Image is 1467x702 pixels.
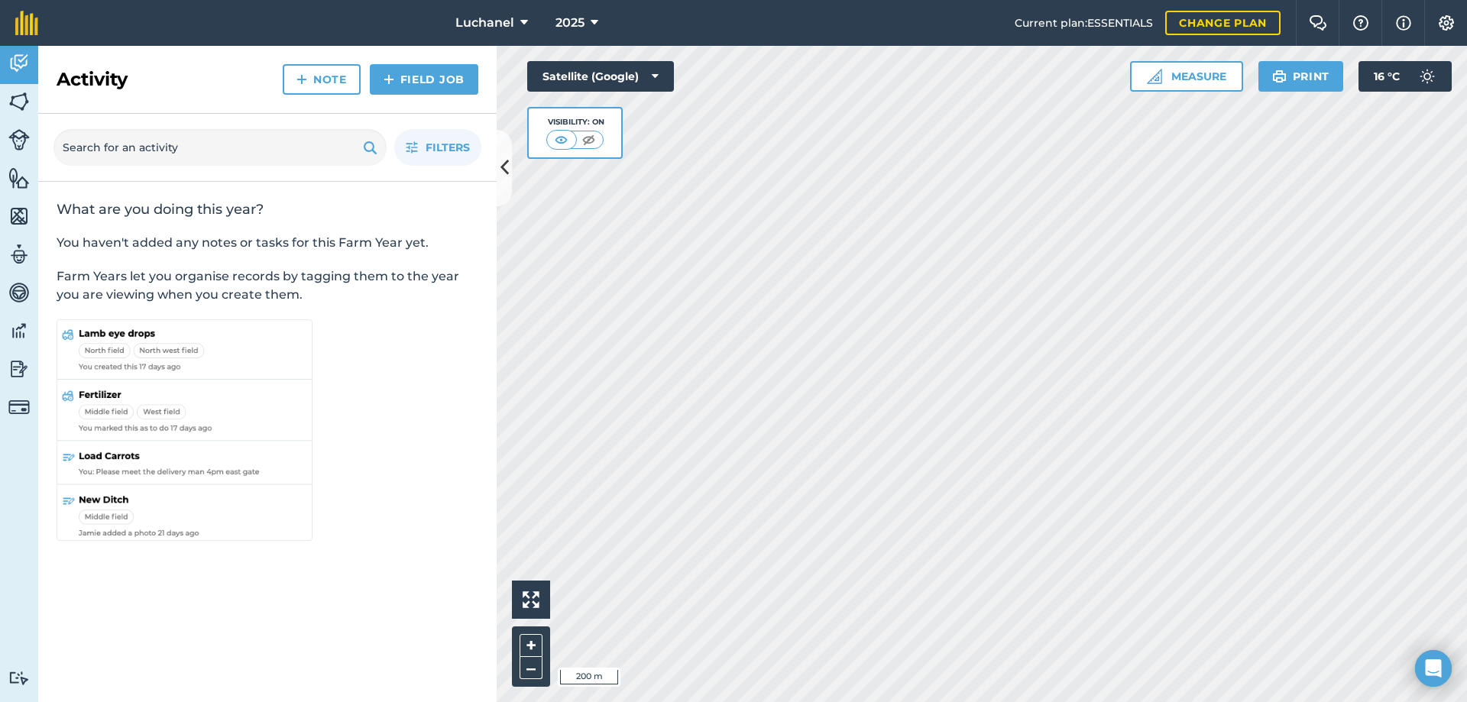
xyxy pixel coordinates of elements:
[1015,15,1153,31] span: Current plan : ESSENTIALS
[384,70,394,89] img: svg+xml;base64,PHN2ZyB4bWxucz0iaHR0cDovL3d3dy53My5vcmcvMjAwMC9zdmciIHdpZHRoPSIxNCIgaGVpZ2h0PSIyNC...
[370,64,478,95] a: Field Job
[1165,11,1281,35] a: Change plan
[527,61,674,92] button: Satellite (Google)
[426,139,470,156] span: Filters
[552,132,571,147] img: svg+xml;base64,PHN2ZyB4bWxucz0iaHR0cDovL3d3dy53My5vcmcvMjAwMC9zdmciIHdpZHRoPSI1MCIgaGVpZ2h0PSI0MC...
[1412,61,1443,92] img: svg+xml;base64,PD94bWwgdmVyc2lvbj0iMS4wIiBlbmNvZGluZz0idXRmLTgiPz4KPCEtLSBHZW5lcmF0b3I6IEFkb2JlIE...
[8,167,30,189] img: svg+xml;base64,PHN2ZyB4bWxucz0iaHR0cDovL3d3dy53My5vcmcvMjAwMC9zdmciIHdpZHRoPSI1NiIgaGVpZ2h0PSI2MC...
[363,138,377,157] img: svg+xml;base64,PHN2ZyB4bWxucz0iaHR0cDovL3d3dy53My5vcmcvMjAwMC9zdmciIHdpZHRoPSIxOSIgaGVpZ2h0PSIyNC...
[1396,14,1411,32] img: svg+xml;base64,PHN2ZyB4bWxucz0iaHR0cDovL3d3dy53My5vcmcvMjAwMC9zdmciIHdpZHRoPSIxNyIgaGVpZ2h0PSIxNy...
[8,357,30,380] img: svg+xml;base64,PD94bWwgdmVyc2lvbj0iMS4wIiBlbmNvZGluZz0idXRmLTgiPz4KPCEtLSBHZW5lcmF0b3I6IEFkb2JlIE...
[394,129,481,166] button: Filters
[283,64,361,95] a: Note
[1272,67,1287,86] img: svg+xml;base64,PHN2ZyB4bWxucz0iaHR0cDovL3d3dy53My5vcmcvMjAwMC9zdmciIHdpZHRoPSIxOSIgaGVpZ2h0PSIyNC...
[1130,61,1243,92] button: Measure
[8,281,30,304] img: svg+xml;base64,PD94bWwgdmVyc2lvbj0iMS4wIiBlbmNvZGluZz0idXRmLTgiPz4KPCEtLSBHZW5lcmF0b3I6IEFkb2JlIE...
[520,634,542,657] button: +
[523,591,539,608] img: Four arrows, one pointing top left, one top right, one bottom right and the last bottom left
[1258,61,1344,92] button: Print
[57,200,478,218] h2: What are you doing this year?
[1352,15,1370,31] img: A question mark icon
[555,14,585,32] span: 2025
[8,205,30,228] img: svg+xml;base64,PHN2ZyB4bWxucz0iaHR0cDovL3d3dy53My5vcmcvMjAwMC9zdmciIHdpZHRoPSI1NiIgaGVpZ2h0PSI2MC...
[8,319,30,342] img: svg+xml;base64,PD94bWwgdmVyc2lvbj0iMS4wIiBlbmNvZGluZz0idXRmLTgiPz4KPCEtLSBHZW5lcmF0b3I6IEFkb2JlIE...
[1437,15,1456,31] img: A cog icon
[8,129,30,150] img: svg+xml;base64,PD94bWwgdmVyc2lvbj0iMS4wIiBlbmNvZGluZz0idXRmLTgiPz4KPCEtLSBHZW5lcmF0b3I6IEFkb2JlIE...
[15,11,38,35] img: fieldmargin Logo
[546,116,604,128] div: Visibility: On
[1374,61,1400,92] span: 16 ° C
[1359,61,1452,92] button: 16 °C
[455,14,514,32] span: Luchanel
[1309,15,1327,31] img: Two speech bubbles overlapping with the left bubble in the forefront
[8,90,30,113] img: svg+xml;base64,PHN2ZyB4bWxucz0iaHR0cDovL3d3dy53My5vcmcvMjAwMC9zdmciIHdpZHRoPSI1NiIgaGVpZ2h0PSI2MC...
[8,396,30,418] img: svg+xml;base64,PD94bWwgdmVyc2lvbj0iMS4wIiBlbmNvZGluZz0idXRmLTgiPz4KPCEtLSBHZW5lcmF0b3I6IEFkb2JlIE...
[1415,650,1452,687] div: Open Intercom Messenger
[57,234,478,252] p: You haven't added any notes or tasks for this Farm Year yet.
[8,671,30,685] img: svg+xml;base64,PD94bWwgdmVyc2lvbj0iMS4wIiBlbmNvZGluZz0idXRmLTgiPz4KPCEtLSBHZW5lcmF0b3I6IEFkb2JlIE...
[53,129,387,166] input: Search for an activity
[8,243,30,266] img: svg+xml;base64,PD94bWwgdmVyc2lvbj0iMS4wIiBlbmNvZGluZz0idXRmLTgiPz4KPCEtLSBHZW5lcmF0b3I6IEFkb2JlIE...
[1147,69,1162,84] img: Ruler icon
[57,67,128,92] h2: Activity
[8,52,30,75] img: svg+xml;base64,PD94bWwgdmVyc2lvbj0iMS4wIiBlbmNvZGluZz0idXRmLTgiPz4KPCEtLSBHZW5lcmF0b3I6IEFkb2JlIE...
[296,70,307,89] img: svg+xml;base64,PHN2ZyB4bWxucz0iaHR0cDovL3d3dy53My5vcmcvMjAwMC9zdmciIHdpZHRoPSIxNCIgaGVpZ2h0PSIyNC...
[579,132,598,147] img: svg+xml;base64,PHN2ZyB4bWxucz0iaHR0cDovL3d3dy53My5vcmcvMjAwMC9zdmciIHdpZHRoPSI1MCIgaGVpZ2h0PSI0MC...
[57,267,478,304] p: Farm Years let you organise records by tagging them to the year you are viewing when you create t...
[520,657,542,679] button: –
